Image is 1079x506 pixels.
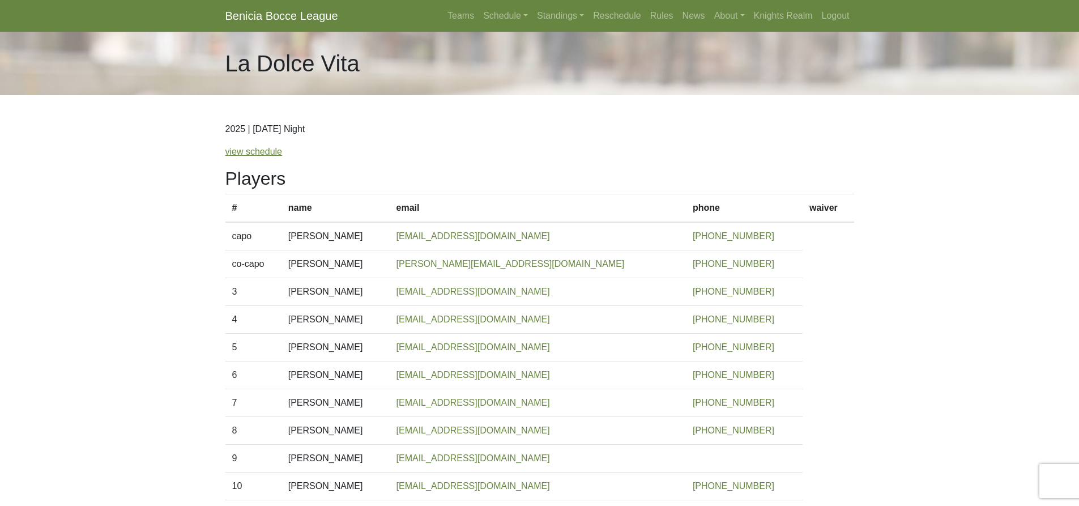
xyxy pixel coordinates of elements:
a: [EMAIL_ADDRESS][DOMAIN_NAME] [396,481,550,491]
a: [PHONE_NUMBER] [693,481,774,491]
td: [PERSON_NAME] [282,389,390,417]
td: 10 [225,473,282,500]
td: [PERSON_NAME] [282,362,390,389]
a: [EMAIL_ADDRESS][DOMAIN_NAME] [396,398,550,407]
a: [EMAIL_ADDRESS][DOMAIN_NAME] [396,342,550,352]
td: co-capo [225,250,282,278]
a: [EMAIL_ADDRESS][DOMAIN_NAME] [396,370,550,380]
td: [PERSON_NAME] [282,250,390,278]
a: Reschedule [588,5,646,27]
a: Schedule [479,5,532,27]
td: 9 [225,445,282,473]
a: Logout [817,5,854,27]
td: [PERSON_NAME] [282,445,390,473]
a: Standings [532,5,588,27]
h1: La Dolce Vita [225,50,360,77]
td: [PERSON_NAME] [282,306,390,334]
td: 8 [225,417,282,445]
a: Benicia Bocce League [225,5,338,27]
th: phone [686,194,803,223]
h2: Players [225,168,854,189]
a: Teams [443,5,479,27]
th: email [390,194,686,223]
th: # [225,194,282,223]
a: [PHONE_NUMBER] [693,398,774,407]
th: name [282,194,390,223]
a: [EMAIL_ADDRESS][DOMAIN_NAME] [396,314,550,324]
a: Rules [646,5,678,27]
td: [PERSON_NAME] [282,417,390,445]
a: News [678,5,710,27]
a: [EMAIL_ADDRESS][DOMAIN_NAME] [396,453,550,463]
a: [EMAIL_ADDRESS][DOMAIN_NAME] [396,426,550,435]
a: view schedule [225,147,283,156]
a: [PHONE_NUMBER] [693,259,774,269]
a: Knights Realm [749,5,817,27]
td: 5 [225,334,282,362]
a: [PHONE_NUMBER] [693,370,774,380]
td: capo [225,222,282,250]
a: [PHONE_NUMBER] [693,231,774,241]
a: [PHONE_NUMBER] [693,314,774,324]
a: [PERSON_NAME][EMAIL_ADDRESS][DOMAIN_NAME] [396,259,625,269]
td: 6 [225,362,282,389]
a: About [710,5,749,27]
a: [PHONE_NUMBER] [693,287,774,296]
a: [PHONE_NUMBER] [693,342,774,352]
td: 7 [225,389,282,417]
td: [PERSON_NAME] [282,473,390,500]
p: 2025 | [DATE] Night [225,122,854,136]
td: [PERSON_NAME] [282,222,390,250]
a: [PHONE_NUMBER] [693,426,774,435]
td: [PERSON_NAME] [282,278,390,306]
td: [PERSON_NAME] [282,334,390,362]
td: 3 [225,278,282,306]
a: [EMAIL_ADDRESS][DOMAIN_NAME] [396,231,550,241]
a: [EMAIL_ADDRESS][DOMAIN_NAME] [396,287,550,296]
th: waiver [803,194,854,223]
td: 4 [225,306,282,334]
